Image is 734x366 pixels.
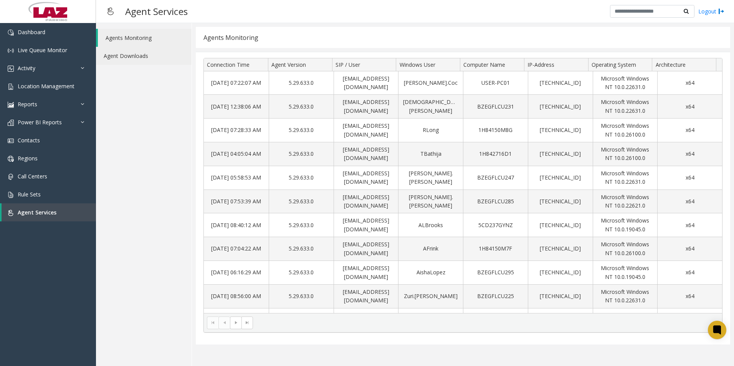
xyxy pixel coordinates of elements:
span: Location Management [18,82,74,90]
td: [DATE] 12:38:06 AM [204,95,269,119]
td: BZEGFLCU285 [463,190,528,214]
td: [TECHNICAL_ID] [528,308,593,332]
td: [PERSON_NAME].Coc [398,71,463,95]
span: Dashboard [18,28,45,36]
td: x64 [657,213,722,237]
img: 'icon' [8,120,14,126]
td: Microsoft Windows NT 10.0.19045.0 [593,308,658,332]
h3: Agent Services [121,2,192,21]
td: 5.29.633.0 [269,142,334,166]
span: Go to the next page [233,320,239,326]
td: BZEGFLCU247 [463,166,528,190]
td: 5CG1124B73 [463,308,528,332]
td: Microsoft Windows NT 10.0.22631.0 [593,71,658,95]
td: [EMAIL_ADDRESS][DOMAIN_NAME] [334,285,398,308]
span: IP-Address [527,61,554,68]
td: 5.29.633.0 [269,213,334,237]
td: 5.29.633.0 [269,308,334,332]
td: 5.29.633.0 [269,95,334,119]
td: x64 [657,308,722,332]
span: SIP / User [336,61,360,68]
img: 'icon' [8,210,14,216]
img: logout [718,7,724,15]
span: Contacts [18,137,40,144]
td: ALBrooks [398,213,463,237]
td: Microsoft Windows NT 10.0.19045.0 [593,213,658,237]
img: 'icon' [8,174,14,180]
a: Agents Monitoring [98,29,192,47]
td: Microsoft Windows NT 10.0.22621.0 [593,190,658,214]
td: [TECHNICAL_ID] [528,237,593,261]
td: [EMAIL_ADDRESS][DOMAIN_NAME] [334,190,398,214]
td: x64 [657,166,722,190]
td: Microsoft Windows NT 10.0.26100.0 [593,237,658,261]
img: pageIcon [104,2,117,21]
td: [DEMOGRAPHIC_DATA][PERSON_NAME] [398,95,463,119]
span: Windows User [400,61,435,68]
td: BZEGFLCU231 [463,95,528,119]
div: Data table [204,58,722,313]
td: [TECHNICAL_ID] [528,71,593,95]
td: AishaLopez [398,261,463,285]
td: 5.29.633.0 [269,237,334,261]
td: x64 [657,119,722,142]
td: [PERSON_NAME].[PERSON_NAME] [398,190,463,214]
td: [TECHNICAL_ID] [528,285,593,308]
td: Zuri.[PERSON_NAME] [398,285,463,308]
td: x64 [657,71,722,95]
td: x64 [657,190,722,214]
td: [DATE] 07:53:39 AM [204,190,269,214]
td: TBathija [398,142,463,166]
td: x64 [657,285,722,308]
td: [EMAIL_ADDRESS][DOMAIN_NAME] [334,308,398,332]
td: [TECHNICAL_ID] [528,119,593,142]
td: [EMAIL_ADDRESS][DOMAIN_NAME] [334,71,398,95]
td: [EMAIL_ADDRESS][DOMAIN_NAME] [334,95,398,119]
td: 1H842716D1 [463,142,528,166]
td: Microsoft Windows NT 10.0.26100.0 [593,119,658,142]
span: Live Queue Monitor [18,46,67,54]
span: Operating System [592,61,636,68]
td: [TECHNICAL_ID] [528,213,593,237]
span: Rule Sets [18,191,41,198]
td: AFrink [398,237,463,261]
td: [DATE] 04:05:04 AM [204,142,269,166]
td: Microsoft Windows NT 10.0.22631.0 [593,95,658,119]
td: 5.29.633.0 [269,285,334,308]
td: [DATE] 05:58:53 AM [204,166,269,190]
td: x64 [657,261,722,285]
td: [TECHNICAL_ID] [528,95,593,119]
img: 'icon' [8,84,14,90]
td: [EMAIL_ADDRESS][DOMAIN_NAME] [334,213,398,237]
div: Agents Monitoring [203,33,258,43]
td: 5.29.633.0 [269,190,334,214]
td: Microsoft Windows NT 10.0.22631.0 [593,285,658,308]
td: [DATE] 08:40:12 AM [204,213,269,237]
td: 5.29.633.0 [269,119,334,142]
td: x64 [657,142,722,166]
a: Agent Services [2,203,96,221]
span: Agent Version [271,61,306,68]
span: Reports [18,101,37,108]
td: 1H84150M8G [463,119,528,142]
td: 5CD237GYNZ [463,213,528,237]
span: Activity [18,64,35,72]
span: Go to the next page [230,317,241,329]
td: Microsoft Windows NT 10.0.19045.0 [593,261,658,285]
td: [EMAIL_ADDRESS][DOMAIN_NAME] [334,119,398,142]
td: [DATE] 06:03:12 AM [204,308,269,332]
td: AJordan [398,308,463,332]
td: RLong [398,119,463,142]
td: BZEGFLCU295 [463,261,528,285]
td: Microsoft Windows NT 10.0.22631.0 [593,166,658,190]
img: 'icon' [8,138,14,144]
td: Microsoft Windows NT 10.0.26100.0 [593,142,658,166]
img: 'icon' [8,156,14,162]
td: [PERSON_NAME].[PERSON_NAME] [398,166,463,190]
span: Go to the last page [241,317,253,329]
td: [EMAIL_ADDRESS][DOMAIN_NAME] [334,142,398,166]
a: Agent Downloads [96,47,192,65]
td: BZEGFLCU225 [463,285,528,308]
td: 5.29.633.0 [269,71,334,95]
td: USER-PC01 [463,71,528,95]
